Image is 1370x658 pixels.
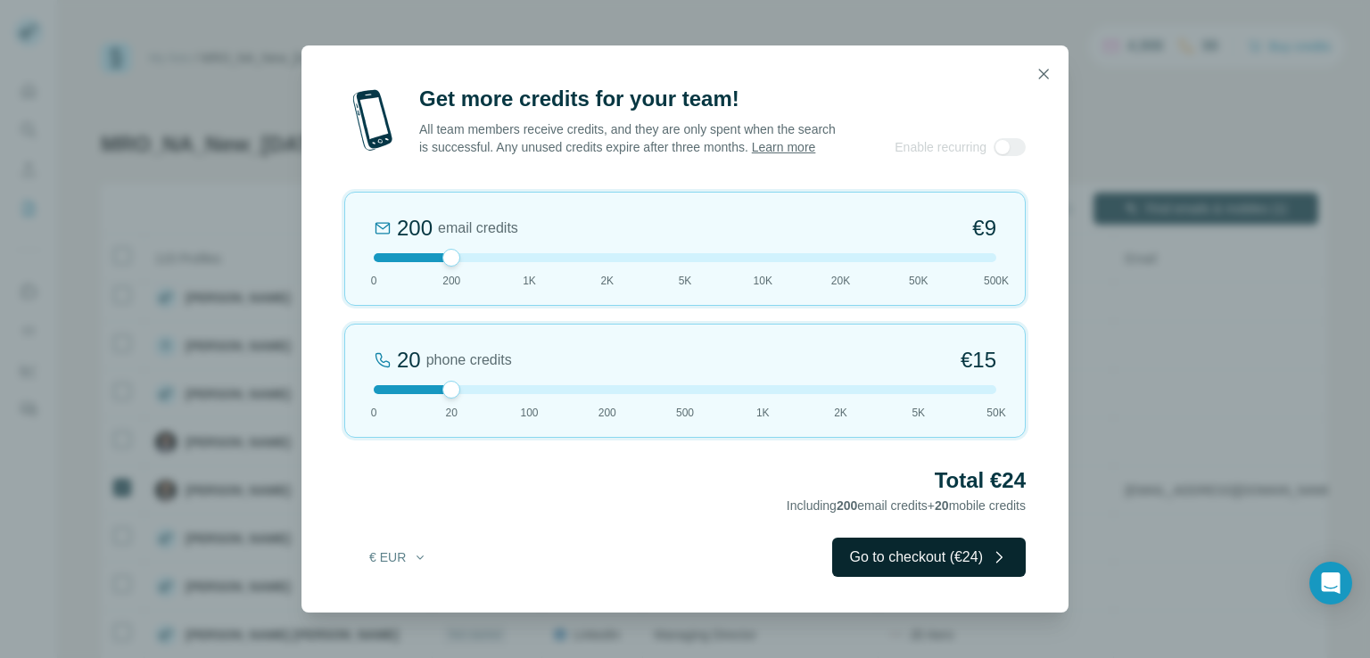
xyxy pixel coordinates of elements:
[834,405,847,421] span: 2K
[676,405,694,421] span: 500
[935,498,949,513] span: 20
[984,273,1009,289] span: 500K
[837,498,857,513] span: 200
[397,214,433,243] div: 200
[832,538,1026,577] button: Go to checkout (€24)
[344,85,401,156] img: mobile-phone
[371,405,377,421] span: 0
[986,405,1005,421] span: 50K
[972,214,996,243] span: €9
[344,466,1026,495] h2: Total €24
[419,120,838,156] p: All team members receive credits, and they are only spent when the search is successful. Any unus...
[426,350,512,371] span: phone credits
[679,273,692,289] span: 5K
[438,218,518,239] span: email credits
[1309,562,1352,605] div: Open Intercom Messenger
[961,346,996,374] span: €15
[787,498,1026,513] span: Including email credits + mobile credits
[520,405,538,421] span: 100
[831,273,850,289] span: 20K
[754,273,772,289] span: 10K
[912,405,925,421] span: 5K
[397,346,421,374] div: 20
[523,273,536,289] span: 1K
[598,405,616,421] span: 200
[909,273,928,289] span: 50K
[357,541,440,573] button: € EUR
[752,140,816,154] a: Learn more
[446,405,458,421] span: 20
[600,273,614,289] span: 2K
[756,405,770,421] span: 1K
[895,138,986,156] span: Enable recurring
[371,273,377,289] span: 0
[442,273,460,289] span: 200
